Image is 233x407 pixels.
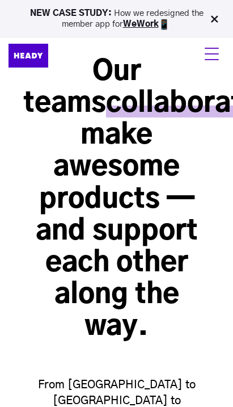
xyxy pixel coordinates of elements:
p: How we redesigned the member app for [23,8,210,30]
img: Heady_Logo_Web-01 (1) [9,44,48,68]
strong: NEW CASE STUDY: [30,9,114,18]
img: Close Bar [209,14,220,25]
h1: Our teams to make awesome products — and support each other along the way. [9,56,224,343]
img: app emoji [159,19,170,30]
a: WeWork [123,20,159,28]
